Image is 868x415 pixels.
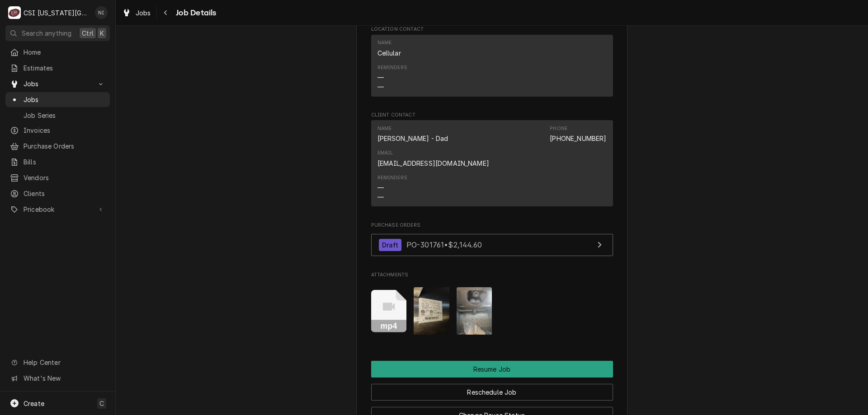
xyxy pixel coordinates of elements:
div: Name [377,125,392,132]
div: Contact [371,35,613,97]
div: — [377,183,384,192]
div: Location Contact List [371,35,613,101]
span: K [100,28,104,38]
div: Location Contact [371,26,613,100]
div: Button Group Row [371,378,613,401]
span: Home [24,47,105,57]
div: Button Group Row [371,361,613,378]
div: Reminders [377,64,407,92]
a: Invoices [5,123,110,138]
div: — [377,82,384,92]
div: Client Contact [371,112,613,210]
div: Purchase Orders [371,222,613,261]
a: Jobs [118,5,155,20]
a: Go to What's New [5,371,110,386]
div: Email [377,149,393,157]
span: Location Contact [371,26,613,33]
div: — [377,192,384,202]
span: Ctrl [82,28,94,38]
span: Attachments [371,280,613,342]
span: Help Center [24,358,104,367]
span: Attachments [371,271,613,279]
div: Email [377,149,489,168]
button: Resume Job [371,361,613,378]
span: Create [24,400,44,407]
div: Name [377,39,392,47]
div: C [8,6,21,19]
div: NI [95,6,108,19]
div: Reminders [377,64,407,71]
span: What's New [24,373,104,383]
a: Jobs [5,92,110,107]
div: CSI [US_STATE][GEOGRAPHIC_DATA] [24,8,90,18]
img: Rlx5eEJRFO0vDn63krmz [414,287,449,335]
a: Go to Jobs [5,76,110,91]
a: Job Series [5,108,110,123]
div: Attachments [371,271,613,342]
button: Search anythingCtrlK [5,25,110,41]
a: Bills [5,154,110,169]
button: mp4 [371,287,407,335]
span: Jobs [136,8,151,18]
a: Go to Pricebook [5,202,110,217]
div: Reminders [377,174,407,202]
span: Vendors [24,173,105,182]
a: Purchase Orders [5,139,110,154]
span: Jobs [24,95,105,104]
span: Invoices [24,126,105,135]
a: View Purchase Order [371,234,613,256]
div: Phone [550,125,606,143]
span: Job Series [24,111,105,120]
a: Estimates [5,61,110,75]
a: Clients [5,186,110,201]
span: Bills [24,157,105,167]
a: [EMAIL_ADDRESS][DOMAIN_NAME] [377,159,489,167]
span: Estimates [24,63,105,73]
div: Reminders [377,174,407,182]
a: Home [5,45,110,60]
span: Purchase Orders [371,222,613,229]
div: — [377,73,384,82]
div: Contact [371,120,613,206]
span: Purchase Orders [24,141,105,151]
div: [PERSON_NAME] - Dad [377,134,448,143]
div: Name [377,125,448,143]
div: Name [377,39,401,57]
span: Search anything [22,28,71,38]
a: Vendors [5,170,110,185]
div: Nate Ingram's Avatar [95,6,108,19]
div: Draft [379,239,402,251]
span: Pricebook [24,205,92,214]
button: Reschedule Job [371,384,613,401]
span: C [99,399,104,408]
span: Client Contact [371,112,613,119]
span: Clients [24,189,105,198]
img: LF1WwFYiShazLbARIC9v [457,287,492,335]
button: Navigate back [159,5,173,20]
a: Go to Help Center [5,355,110,370]
span: Job Details [173,7,217,19]
div: CSI Kansas City's Avatar [8,6,21,19]
a: [PHONE_NUMBER] [550,135,606,142]
span: PO-301761 • $2,144.60 [406,240,482,249]
div: Cellular [377,48,401,58]
span: Jobs [24,79,92,89]
div: Phone [550,125,567,132]
div: Client Contact List [371,120,613,210]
